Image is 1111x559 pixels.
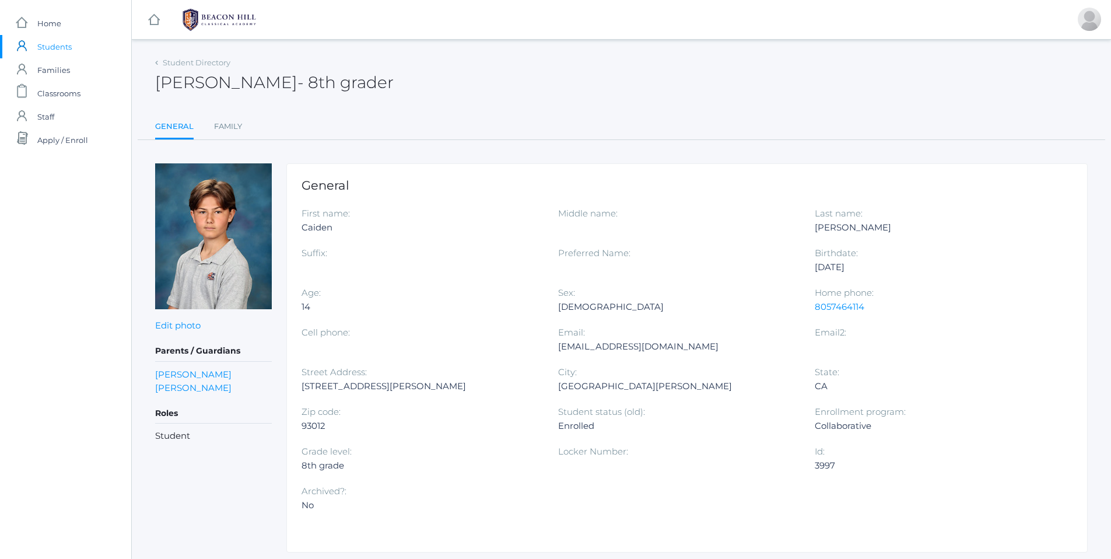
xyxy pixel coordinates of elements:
[302,366,367,378] label: Street Address:
[297,72,394,92] span: - 8th grader
[558,287,575,298] label: Sex:
[155,429,272,443] li: Student
[558,419,797,433] div: Enrolled
[302,498,541,512] div: No
[37,128,88,152] span: Apply / Enroll
[815,459,1054,473] div: 3997
[214,115,242,138] a: Family
[37,82,80,105] span: Classrooms
[1078,8,1101,31] div: Peter Dishchekenian
[302,327,350,338] label: Cell phone:
[302,485,346,497] label: Archived?:
[558,446,628,457] label: Locker Number:
[815,247,858,258] label: Birthdate:
[558,340,797,354] div: [EMAIL_ADDRESS][DOMAIN_NAME]
[302,300,541,314] div: 14
[302,179,1073,192] h1: General
[302,208,350,219] label: First name:
[37,58,70,82] span: Families
[815,446,825,457] label: Id:
[302,221,541,235] div: Caiden
[558,379,797,393] div: [GEOGRAPHIC_DATA][PERSON_NAME]
[37,105,54,128] span: Staff
[155,163,272,309] img: Caiden Boyer
[155,74,394,92] h2: [PERSON_NAME]
[302,379,541,393] div: [STREET_ADDRESS][PERSON_NAME]
[155,341,272,361] h5: Parents / Guardians
[815,208,863,219] label: Last name:
[155,404,272,424] h5: Roles
[302,459,541,473] div: 8th grade
[302,406,341,417] label: Zip code:
[302,446,352,457] label: Grade level:
[155,381,232,394] a: [PERSON_NAME]
[815,379,1054,393] div: CA
[302,247,327,258] label: Suffix:
[37,35,72,58] span: Students
[558,406,645,417] label: Student status (old):
[155,115,194,140] a: General
[558,208,618,219] label: Middle name:
[176,5,263,34] img: 1_BHCALogos-05.png
[815,327,846,338] label: Email2:
[558,366,577,378] label: City:
[558,300,797,314] div: [DEMOGRAPHIC_DATA]
[155,368,232,381] a: [PERSON_NAME]
[558,327,585,338] label: Email:
[815,221,1054,235] div: [PERSON_NAME]
[155,320,201,331] a: Edit photo
[815,419,1054,433] div: Collaborative
[163,58,230,67] a: Student Directory
[302,287,321,298] label: Age:
[37,12,61,35] span: Home
[558,247,630,258] label: Preferred Name:
[815,366,839,378] label: State:
[302,419,541,433] div: 93012
[815,301,864,312] a: 8057464114
[815,406,906,417] label: Enrollment program:
[815,260,1054,274] div: [DATE]
[815,287,874,298] label: Home phone:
